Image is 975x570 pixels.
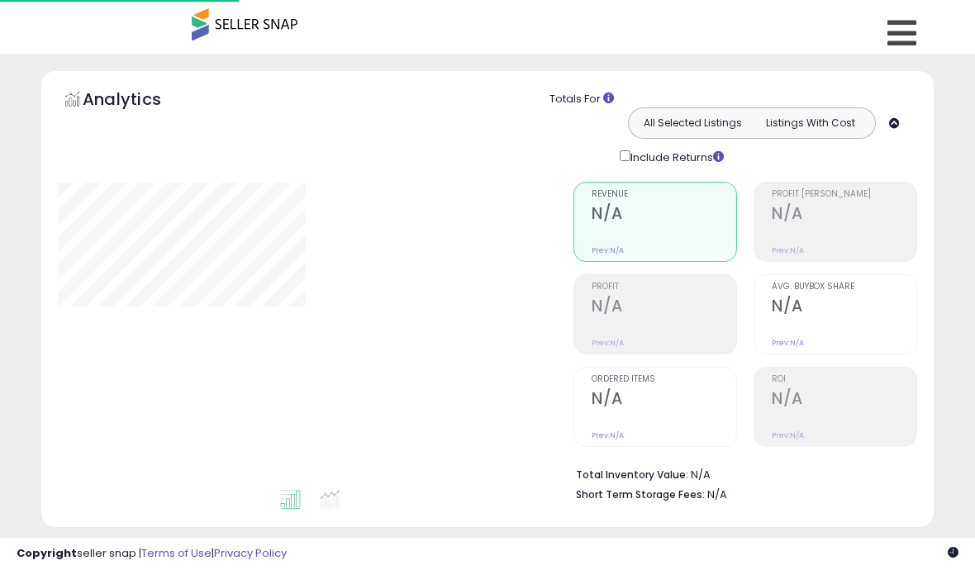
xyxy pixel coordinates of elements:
[772,297,916,319] h2: N/A
[214,545,287,561] a: Privacy Policy
[633,112,752,134] button: All Selected Listings
[83,88,193,115] h5: Analytics
[592,430,624,440] small: Prev: N/A
[592,389,736,411] h2: N/A
[772,338,804,348] small: Prev: N/A
[576,487,705,501] b: Short Term Storage Fees:
[141,545,212,561] a: Terms of Use
[576,468,688,482] b: Total Inventory Value:
[772,389,916,411] h2: N/A
[751,112,870,134] button: Listings With Cost
[707,487,727,502] span: N/A
[592,245,624,255] small: Prev: N/A
[772,375,916,384] span: ROI
[607,147,744,166] div: Include Returns
[772,430,804,440] small: Prev: N/A
[592,297,736,319] h2: N/A
[772,190,916,199] span: Profit [PERSON_NAME]
[592,204,736,226] h2: N/A
[772,204,916,226] h2: N/A
[772,245,804,255] small: Prev: N/A
[576,463,905,483] li: N/A
[549,92,921,107] div: Totals For
[592,190,736,199] span: Revenue
[592,375,736,384] span: Ordered Items
[772,283,916,292] span: Avg. Buybox Share
[17,545,77,561] strong: Copyright
[17,546,287,562] div: seller snap | |
[592,283,736,292] span: Profit
[592,338,624,348] small: Prev: N/A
